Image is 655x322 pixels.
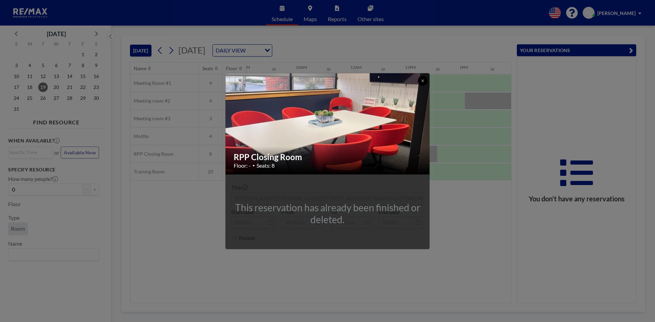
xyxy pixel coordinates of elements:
span: Seats: 8 [257,162,275,169]
span: Floor: - [234,162,251,169]
span: • [252,163,255,168]
h2: RPP Closing Room [234,152,422,162]
div: This reservation has already been finished or deleted. [225,202,430,226]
